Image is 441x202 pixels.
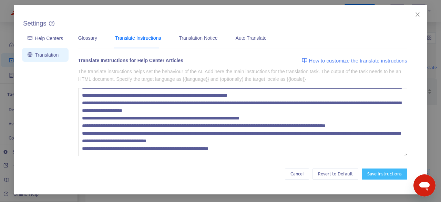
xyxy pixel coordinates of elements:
[115,34,161,42] div: Translate Instructions
[236,34,267,42] div: Auto Translate
[285,169,309,180] button: Cancel
[414,11,421,18] button: Close
[290,170,304,178] span: Cancel
[49,21,54,26] span: question-circle
[23,20,47,28] h5: Settings
[318,170,353,178] span: Revert to Default
[413,174,435,196] iframe: Button to launch messaging window
[78,68,407,83] p: The translate instructions helps set the behaviour of the AI. Add here the main instructions for ...
[78,34,97,42] div: Glossary
[362,169,407,180] button: Save Instructions
[309,57,407,65] span: How to customize the translate instructions
[49,21,54,27] a: question-circle
[415,12,420,17] span: close
[28,52,59,58] a: Translation
[28,36,63,41] a: Help Centers
[367,170,402,178] span: Save Instructions
[179,34,217,42] div: Translation Notice
[302,58,307,63] img: image-link
[312,169,358,180] button: Revert to Default
[78,57,183,67] div: Translate Instructions for Help Center Articles
[302,57,407,65] a: How to customize the translate instructions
